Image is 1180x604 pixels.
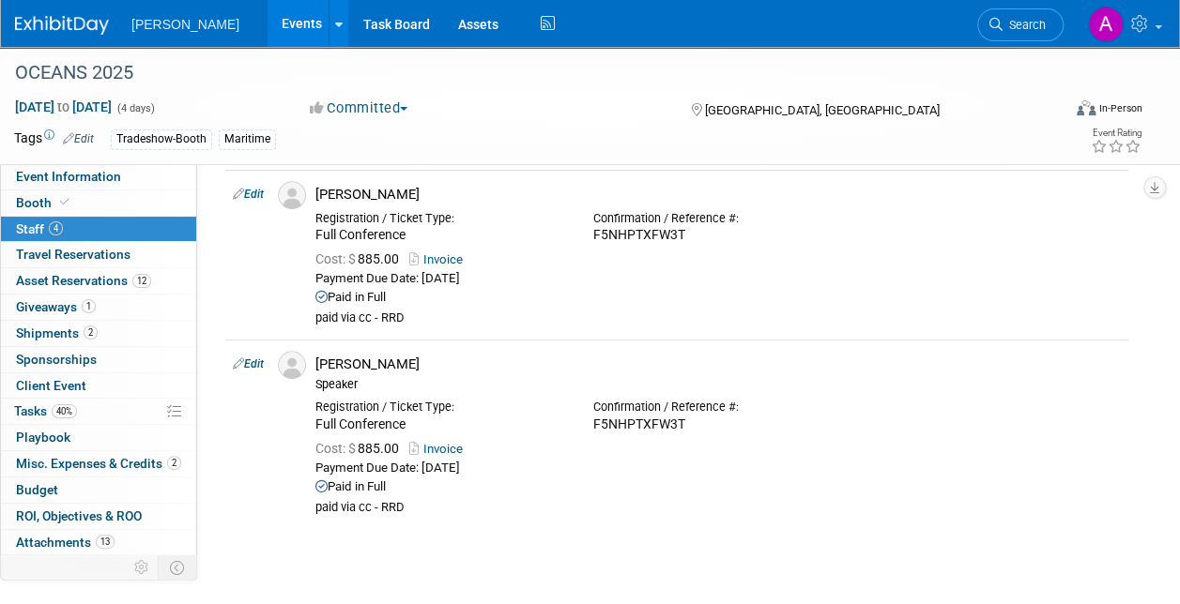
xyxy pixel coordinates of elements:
[82,299,96,313] span: 1
[315,251,406,266] span: 885.00
[315,227,565,244] div: Full Conference
[16,273,151,288] span: Asset Reservations
[315,441,406,456] span: 885.00
[315,479,1121,495] div: Paid in Full
[16,221,63,236] span: Staff
[233,357,264,370] a: Edit
[303,98,415,118] button: Committed
[315,461,1121,476] div: Payment Due Date: [DATE]
[1,242,196,267] a: Travel Reservations
[315,271,1121,287] div: Payment Due Date: [DATE]
[1091,128,1142,138] div: Event Rating
[14,403,77,418] span: Tasks
[1,294,196,320] a: Giveaways1
[84,325,98,340] span: 2
[315,251,358,266] span: Cost: $
[315,416,565,433] div: Full Conference
[1,164,196,189] a: Event Information
[16,299,96,314] span: Giveaways
[16,430,70,445] span: Playbook
[278,181,306,209] img: Associate-Profile-5.png
[593,416,843,433] div: F5NHPTXFW3T
[1003,18,1046,32] span: Search
[15,16,109,35] img: ExhibitDay
[593,227,843,244] div: F5NHPTXFW3T
[16,352,97,367] span: Sponsorships
[315,400,565,415] div: Registration / Ticket Type:
[593,211,843,226] div: Confirmation / Reference #:
[16,508,142,523] span: ROI, Objectives & ROO
[1,321,196,346] a: Shipments2
[52,404,77,418] span: 40%
[705,103,940,117] span: [GEOGRAPHIC_DATA], [GEOGRAPHIC_DATA]
[315,377,1121,392] div: Speaker
[132,274,151,288] span: 12
[1,504,196,529] a: ROI, Objectives & ROO
[315,500,1121,516] div: paid via cc - RRD
[1,268,196,294] a: Asset Reservations12
[233,188,264,201] a: Edit
[1,347,196,372] a: Sponsorships
[126,555,159,580] td: Personalize Event Tab Strip
[278,351,306,379] img: Associate-Profile-5.png
[131,17,239,32] span: [PERSON_NAME]
[1098,101,1142,115] div: In-Person
[16,378,86,393] span: Client Event
[978,98,1142,126] div: Event Format
[1,217,196,242] a: Staff4
[315,441,358,456] span: Cost: $
[14,98,113,115] span: [DATE] [DATE]
[593,400,843,415] div: Confirmation / Reference #:
[159,555,197,580] td: Toggle Event Tabs
[16,195,73,210] span: Booth
[977,8,1064,41] a: Search
[1,477,196,503] a: Budget
[409,442,470,456] a: Invoice
[115,102,155,114] span: (4 days)
[167,456,181,470] span: 2
[315,186,1121,204] div: [PERSON_NAME]
[16,169,121,184] span: Event Information
[49,221,63,235] span: 4
[315,290,1121,306] div: Paid in Full
[1,425,196,450] a: Playbook
[16,482,58,497] span: Budget
[16,325,98,340] span: Shipments
[1,373,196,399] a: Client Event
[16,456,181,471] span: Misc. Expenses & Credits
[1,399,196,424] a: Tasks40%
[315,211,565,226] div: Registration / Ticket Type:
[96,535,115,549] span: 13
[54,99,72,114] span: to
[219,129,276,149] div: Maritime
[315,355,1121,373] div: [PERSON_NAME]
[1077,100,1096,115] img: Format-Inperson.png
[1,190,196,216] a: Booth
[1,530,196,555] a: Attachments13
[60,197,69,207] i: Booth reservation complete
[315,310,1121,326] div: paid via cc - RRD
[63,132,94,145] a: Edit
[1,451,196,476] a: Misc. Expenses & Credits2
[409,252,470,266] a: Invoice
[1088,7,1124,42] img: Amy Reese
[14,128,94,150] td: Tags
[111,129,212,149] div: Tradeshow-Booth
[16,535,115,550] span: Attachments
[8,56,1046,90] div: OCEANS 2025
[16,247,130,262] span: Travel Reservations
